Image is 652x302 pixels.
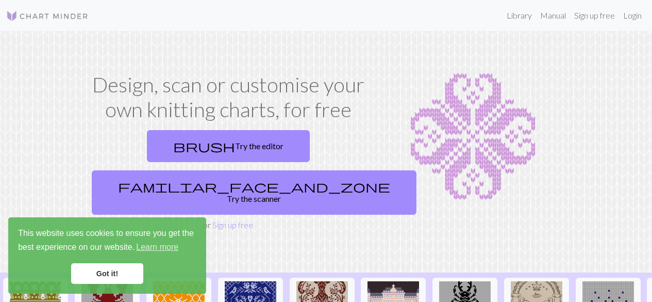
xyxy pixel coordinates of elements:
[619,5,646,26] a: Login
[381,72,565,201] img: Chart example
[147,130,310,162] a: Try the editor
[88,72,369,122] h1: Design, scan or customise your own knitting charts, for free
[6,10,89,22] img: Logo
[118,179,390,194] span: familiar_face_and_zone
[503,5,536,26] a: Library
[570,5,619,26] a: Sign up free
[173,139,235,153] span: brush
[536,5,570,26] a: Manual
[18,227,196,255] span: This website uses cookies to ensure you get the best experience on our website.
[212,220,253,230] a: Sign up free
[135,240,180,255] a: learn more about cookies
[92,170,416,215] a: Try the scanner
[71,263,143,284] a: dismiss cookie message
[8,217,206,294] div: cookieconsent
[88,126,369,231] div: or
